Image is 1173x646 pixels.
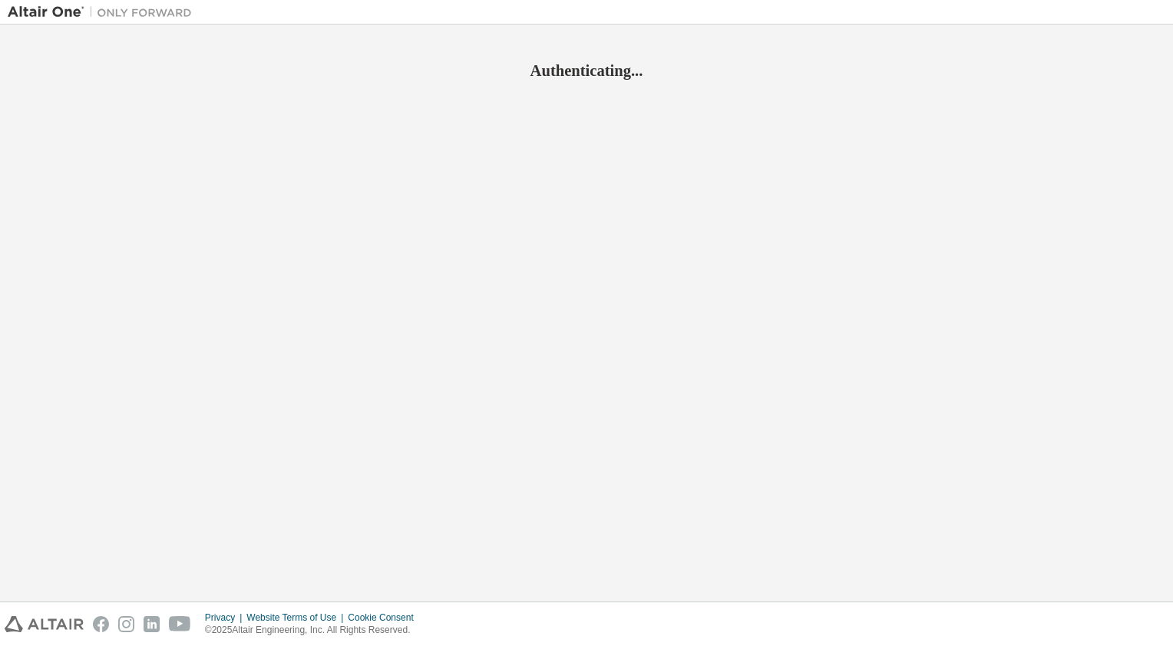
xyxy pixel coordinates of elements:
[205,624,423,637] p: © 2025 Altair Engineering, Inc. All Rights Reserved.
[169,616,191,632] img: youtube.svg
[205,611,246,624] div: Privacy
[5,616,84,632] img: altair_logo.svg
[144,616,160,632] img: linkedin.svg
[118,616,134,632] img: instagram.svg
[93,616,109,632] img: facebook.svg
[348,611,422,624] div: Cookie Consent
[8,5,200,20] img: Altair One
[246,611,348,624] div: Website Terms of Use
[8,61,1165,81] h2: Authenticating...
